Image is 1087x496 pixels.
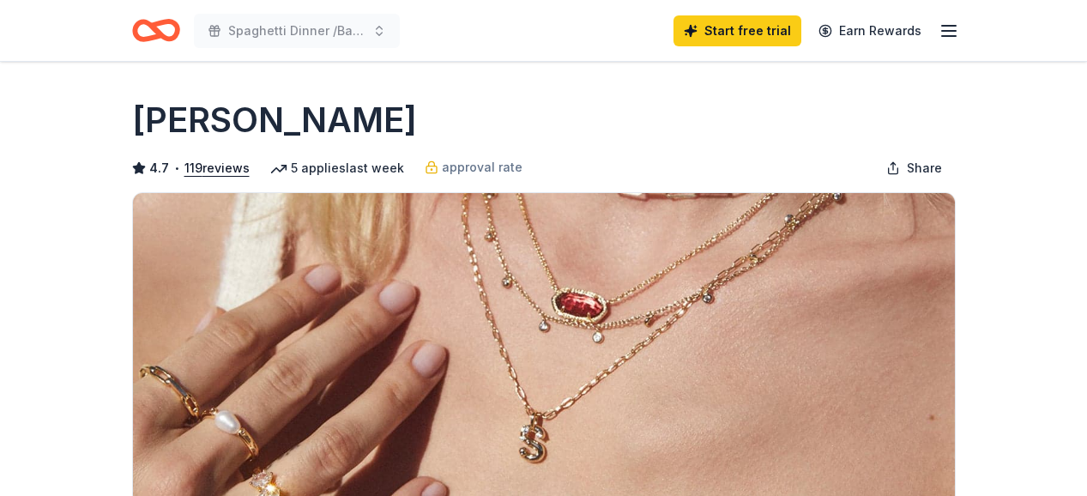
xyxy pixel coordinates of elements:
[425,157,522,178] a: approval rate
[808,15,932,46] a: Earn Rewards
[194,14,400,48] button: Spaghetti Dinner /Basket Raffle
[228,21,365,41] span: Spaghetti Dinner /Basket Raffle
[442,157,522,178] span: approval rate
[132,10,180,51] a: Home
[184,158,250,178] button: 119reviews
[149,158,169,178] span: 4.7
[873,151,956,185] button: Share
[173,161,179,175] span: •
[907,158,942,178] span: Share
[673,15,801,46] a: Start free trial
[132,96,417,144] h1: [PERSON_NAME]
[270,158,404,178] div: 5 applies last week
